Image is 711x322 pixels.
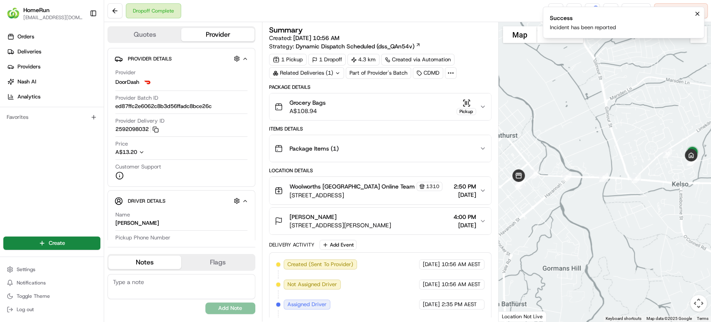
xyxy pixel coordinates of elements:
div: 1 Dropoff [308,54,346,65]
button: [PERSON_NAME][STREET_ADDRESS][PERSON_NAME]4:00 PM[DATE] [269,208,491,234]
span: Dynamic Dispatch Scheduled (dss_QAn54v) [296,42,414,50]
span: A$108.94 [289,107,326,115]
span: 4:00 PM [454,213,476,221]
span: Deliveries [17,48,41,55]
span: Provider Batch ID [115,94,158,102]
a: Created via Automation [381,54,454,65]
span: Customer Support [115,163,161,171]
button: [EMAIL_ADDRESS][DOMAIN_NAME] [23,14,83,21]
a: Nash AI [3,75,104,88]
span: Woolworths [GEOGRAPHIC_DATA] Online Team [289,182,415,191]
a: Analytics [3,90,104,103]
div: 9 [596,169,611,185]
button: Quotes [108,28,181,41]
span: Package Items ( 1 ) [289,144,339,153]
div: 8 [526,166,542,182]
span: [DATE] [423,281,440,288]
span: Name [115,211,130,219]
a: Open this area in Google Maps (opens a new window) [501,311,528,322]
div: 1 [628,171,644,186]
span: Orders [17,33,34,40]
button: Add Event [319,240,357,250]
span: [DATE] [454,191,476,199]
span: 2:35 PM AEST [442,301,477,308]
span: Create [49,239,65,247]
div: Location Not Live [499,311,546,322]
span: Created: [269,34,339,42]
button: Log out [3,304,100,315]
button: Pickup [457,99,476,115]
h3: Summary [269,26,303,34]
img: doordash_logo_v2.png [142,77,152,87]
span: 10:56 AM AEST [442,261,481,268]
div: 10 [659,146,675,161]
span: [DATE] [423,301,440,308]
button: Provider [181,28,254,41]
span: ed87ffc2e6062c8b3d56ffadc8bce26c [115,103,212,110]
span: Settings [17,266,35,273]
span: Created (Sent To Provider) [287,261,353,268]
div: 4.3 km [347,54,379,65]
img: Google [501,311,528,322]
div: Location Details [269,167,491,174]
div: Strategy: [269,42,421,50]
div: Incident has been reported [550,24,616,31]
span: 1310 [426,183,439,190]
div: [PERSON_NAME] [115,219,159,227]
span: Not Assigned Driver [287,281,337,288]
span: [DATE] 10:56 AM [293,34,339,42]
span: 10:56 AM AEST [442,281,481,288]
button: Keyboard shortcuts [606,316,641,322]
button: Provider Details [115,52,248,65]
span: Toggle Theme [17,293,50,299]
div: Items Details [269,126,491,132]
button: Toggle Theme [3,290,100,302]
a: Deliveries [3,45,104,58]
span: [DATE] [423,261,440,268]
span: Grocery Bags [289,98,326,107]
span: Price [115,140,128,148]
span: Assigned Driver [287,301,327,308]
span: Notifications [17,279,46,286]
span: [STREET_ADDRESS] [289,191,442,199]
span: Pickup Phone Number [115,234,170,241]
span: Providers [17,63,40,70]
span: [STREET_ADDRESS][PERSON_NAME] [289,221,391,229]
button: Show street map [503,26,537,43]
span: [DATE] [454,221,476,229]
button: Woolworths [GEOGRAPHIC_DATA] Online Team1310[STREET_ADDRESS]2:50 PM[DATE] [269,177,491,204]
a: Orders [3,30,104,43]
div: Pickup [457,108,476,115]
button: 2592098032 [115,126,159,133]
div: Favorites [3,111,100,124]
div: Related Deliveries (1) [269,67,344,79]
button: Notes [108,256,181,269]
button: Package Items (1) [269,135,491,162]
div: Success [550,14,616,22]
button: Notifications [3,277,100,289]
button: HomeRunHomeRun[EMAIL_ADDRESS][DOMAIN_NAME] [3,3,86,23]
div: Package Details [269,84,491,91]
button: Settings [3,264,100,275]
a: Providers [3,60,104,73]
span: Nash AI [17,78,36,86]
span: DoorDash [115,78,139,86]
button: A$13.20 [115,148,189,156]
a: Dynamic Dispatch Scheduled (dss_QAn54v) [296,42,421,50]
span: Provider [115,69,136,76]
span: Analytics [17,93,40,101]
button: Driver Details [115,194,248,208]
img: HomeRun [7,7,20,20]
button: HomeRun [23,6,50,14]
div: CDMD [413,67,443,79]
div: 1 Pickup [269,54,307,65]
a: Terms [697,316,709,321]
button: Create [3,236,100,250]
button: Flags [181,256,254,269]
div: 2 [559,169,575,185]
button: Map camera controls [690,295,707,312]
